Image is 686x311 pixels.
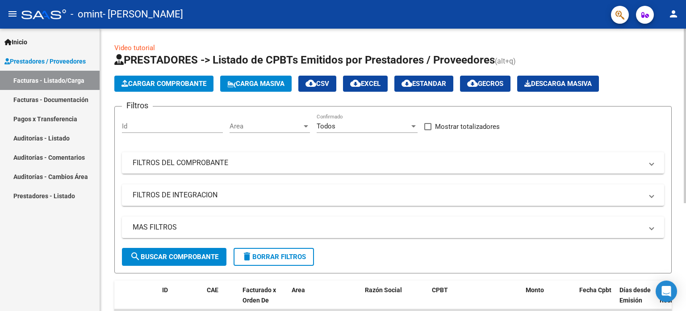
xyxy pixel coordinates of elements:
[122,248,226,266] button: Buscar Comprobante
[133,190,643,200] mat-panel-title: FILTROS DE INTEGRACION
[435,121,500,132] span: Mostrar totalizadores
[402,78,412,89] mat-icon: cloud_download
[495,57,516,65] span: (alt+q)
[234,248,314,266] button: Borrar Filtros
[122,152,664,174] mat-expansion-panel-header: FILTROS DEL COMPROBANTE
[517,76,599,92] button: Descarga Masiva
[432,286,448,294] span: CPBT
[162,286,168,294] span: ID
[305,80,329,88] span: CSV
[579,286,611,294] span: Fecha Cpbt
[668,9,679,19] mat-icon: person
[220,76,292,92] button: Carga Masiva
[467,78,478,89] mat-icon: cloud_download
[207,286,218,294] span: CAE
[227,80,284,88] span: Carga Masiva
[394,76,453,92] button: Estandar
[350,80,381,88] span: EXCEL
[242,251,252,262] mat-icon: delete
[305,78,316,89] mat-icon: cloud_download
[133,158,643,168] mat-panel-title: FILTROS DEL COMPROBANTE
[460,76,510,92] button: Gecros
[402,80,446,88] span: Estandar
[114,44,155,52] a: Video tutorial
[524,80,592,88] span: Descarga Masiva
[230,122,302,130] span: Area
[71,4,103,24] span: - omint
[4,37,27,47] span: Inicio
[7,9,18,19] mat-icon: menu
[114,54,495,66] span: PRESTADORES -> Listado de CPBTs Emitidos por Prestadores / Proveedores
[317,122,335,130] span: Todos
[243,286,276,304] span: Facturado x Orden De
[130,253,218,261] span: Buscar Comprobante
[103,4,183,24] span: - [PERSON_NAME]
[122,217,664,238] mat-expansion-panel-header: MAS FILTROS
[517,76,599,92] app-download-masive: Descarga masiva de comprobantes (adjuntos)
[365,286,402,294] span: Razón Social
[343,76,388,92] button: EXCEL
[122,184,664,206] mat-expansion-panel-header: FILTROS DE INTEGRACION
[656,281,677,302] div: Open Intercom Messenger
[350,78,361,89] mat-icon: cloud_download
[660,286,685,304] span: Fecha Recibido
[298,76,336,92] button: CSV
[122,99,153,112] h3: Filtros
[292,286,305,294] span: Area
[526,286,544,294] span: Monto
[242,253,306,261] span: Borrar Filtros
[114,76,213,92] button: Cargar Comprobante
[619,286,651,304] span: Días desde Emisión
[467,80,503,88] span: Gecros
[121,80,206,88] span: Cargar Comprobante
[133,222,643,232] mat-panel-title: MAS FILTROS
[130,251,141,262] mat-icon: search
[4,56,86,66] span: Prestadores / Proveedores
